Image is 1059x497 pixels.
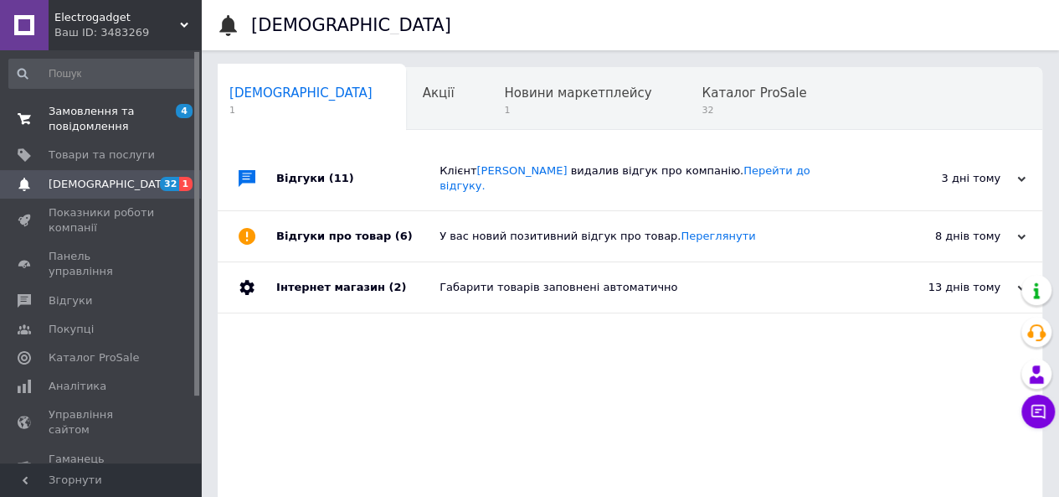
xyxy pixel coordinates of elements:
span: Замовлення та повідомлення [49,104,155,134]
span: [DEMOGRAPHIC_DATA] [49,177,172,192]
span: Гаманець компанії [49,452,155,482]
div: Габарити товарів заповнені автоматично [440,280,858,295]
span: Аналітика [49,379,106,394]
span: 1 [179,177,193,191]
a: Перейти до відгуку. [440,164,810,192]
div: Відгуки [276,147,440,210]
span: 1 [504,104,651,116]
span: 32 [160,177,179,191]
span: Акції [423,85,455,101]
span: Electrogadget [54,10,180,25]
span: Каталог ProSale [49,350,139,365]
h1: [DEMOGRAPHIC_DATA] [251,15,451,35]
span: (2) [388,281,406,293]
div: Ваш ID: 3483269 [54,25,201,40]
div: 8 днів тому [858,229,1026,244]
span: Новини маркетплейсу [504,85,651,101]
span: Панель управління [49,249,155,279]
div: 13 днів тому [858,280,1026,295]
a: [PERSON_NAME] [476,164,567,177]
span: Покупці [49,322,94,337]
span: (6) [395,230,413,242]
span: Показники роботи компанії [49,205,155,236]
span: видалив відгук про компанію. [440,164,810,192]
div: Інтернет магазин [276,262,440,313]
span: Каталог ProSale [702,85,806,101]
span: (11) [329,172,354,184]
div: У вас новий позитивний відгук про товар. [440,229,858,244]
span: 4 [176,104,193,118]
button: Чат з покупцем [1021,395,1055,428]
span: 32 [702,104,806,116]
div: 3 дні тому [858,171,1026,186]
span: Управління сайтом [49,407,155,437]
span: Клієнт [440,164,810,192]
input: Пошук [8,59,198,89]
div: Відгуки про товар [276,211,440,261]
span: Товари та послуги [49,148,155,163]
span: [DEMOGRAPHIC_DATA] [229,85,373,101]
span: Відгуки [49,293,92,308]
a: Переглянути [681,230,755,242]
span: 1 [229,104,373,116]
